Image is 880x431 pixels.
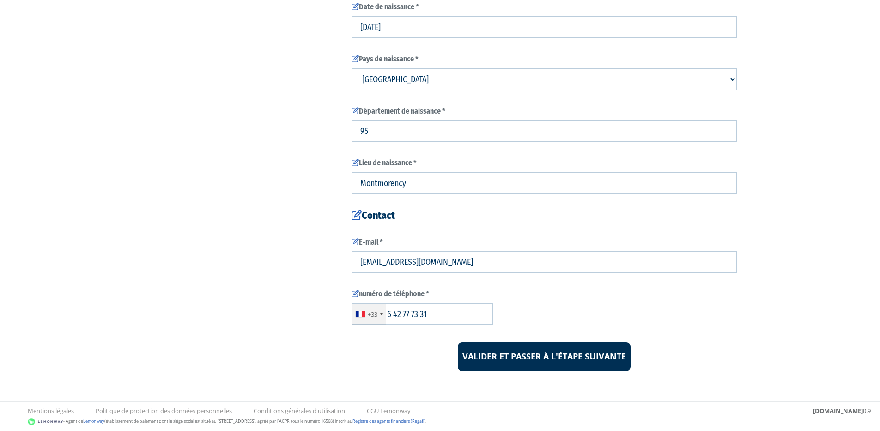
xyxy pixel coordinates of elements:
[352,106,737,117] label: Département de naissance *
[367,407,411,415] a: CGU Lemonway
[9,417,871,426] div: - Agent de (établissement de paiement dont le siège social est situé au [STREET_ADDRESS], agréé p...
[352,237,737,248] label: E-mail *
[352,158,737,168] label: Lieu de naissance *
[28,417,63,426] img: logo-lemonway.png
[352,2,737,12] label: Date de naissance *
[352,210,737,221] h4: Contact
[813,407,863,415] strong: [DOMAIN_NAME]
[368,310,377,319] div: +33
[96,407,232,415] a: Politique de protection des données personnelles
[352,289,737,299] label: numéro de téléphone *
[352,303,493,325] input: 6 12 34 56 78
[254,407,345,415] a: Conditions générales d'utilisation
[352,54,737,65] label: Pays de naissance *
[813,407,871,415] div: 0.9
[28,407,74,415] a: Mentions légales
[458,342,631,371] input: Valider et passer à l'étape suivante
[352,304,386,325] div: France: +33
[352,418,425,424] a: Registre des agents financiers (Regafi)
[83,418,104,424] a: Lemonway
